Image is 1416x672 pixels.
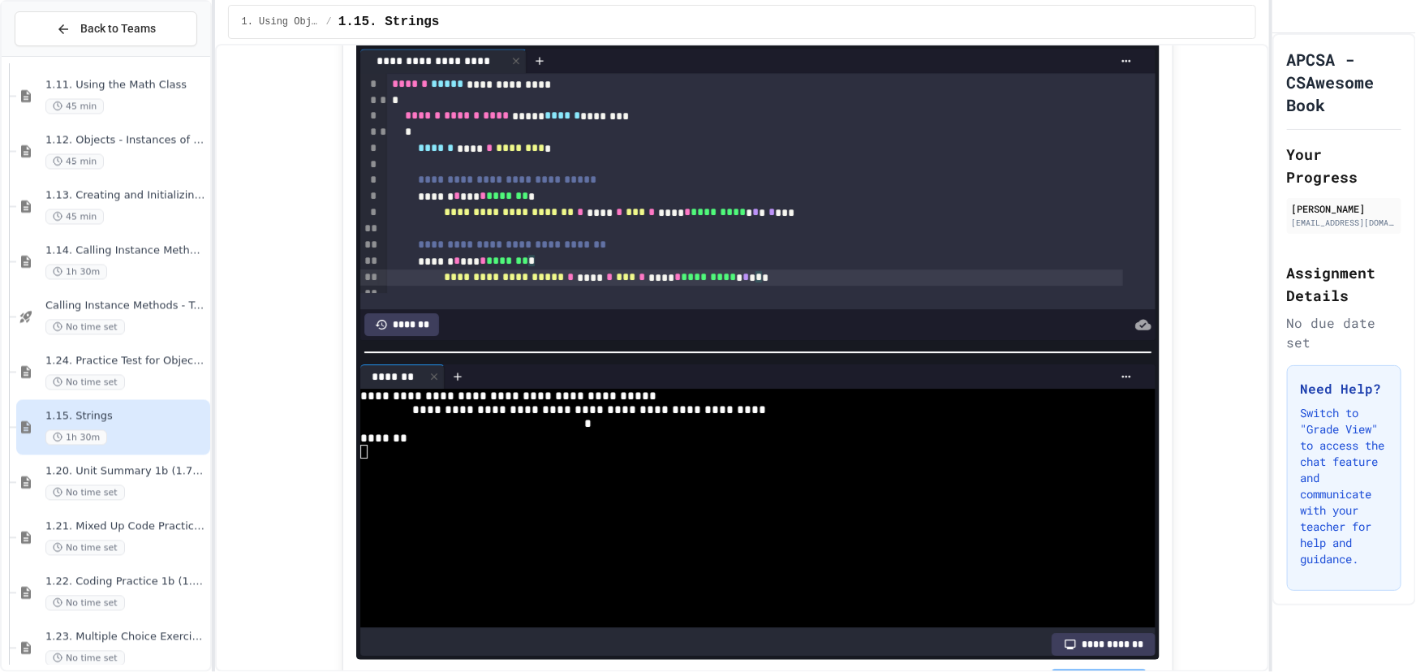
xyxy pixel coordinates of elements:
[1287,313,1401,352] div: No due date set
[45,520,207,534] span: 1.21. Mixed Up Code Practice 1b (1.7-1.15)
[45,375,125,390] span: No time set
[45,651,125,666] span: No time set
[1301,405,1388,567] p: Switch to "Grade View" to access the chat feature and communicate with your teacher for help and ...
[45,265,107,280] span: 1h 30m
[45,154,104,170] span: 45 min
[45,596,125,611] span: No time set
[1287,48,1401,116] h1: APCSA - CSAwesome Book
[45,430,107,446] span: 1h 30m
[45,355,207,368] span: 1.24. Practice Test for Objects (1.12-1.14)
[45,575,207,589] span: 1.22. Coding Practice 1b (1.7-1.15)
[45,465,207,479] span: 1.20. Unit Summary 1b (1.7-1.15)
[338,12,440,32] span: 1.15. Strings
[326,15,332,28] span: /
[45,541,125,556] span: No time set
[1292,201,1397,216] div: [PERSON_NAME]
[45,79,207,93] span: 1.11. Using the Math Class
[80,20,156,37] span: Back to Teams
[1287,143,1401,188] h2: Your Progress
[45,631,207,644] span: 1.23. Multiple Choice Exercises for Unit 1b (1.9-1.15)
[45,244,207,258] span: 1.14. Calling Instance Methods
[45,299,207,313] span: Calling Instance Methods - Topic 1.14
[45,189,207,203] span: 1.13. Creating and Initializing Objects: Constructors
[45,320,125,335] span: No time set
[45,485,125,501] span: No time set
[45,134,207,148] span: 1.12. Objects - Instances of Classes
[1301,379,1388,398] h3: Need Help?
[242,15,320,28] span: 1. Using Objects and Methods
[45,410,207,424] span: 1.15. Strings
[1292,217,1397,229] div: [EMAIL_ADDRESS][DOMAIN_NAME]
[45,209,104,225] span: 45 min
[15,11,197,46] button: Back to Teams
[45,99,104,114] span: 45 min
[1287,261,1401,307] h2: Assignment Details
